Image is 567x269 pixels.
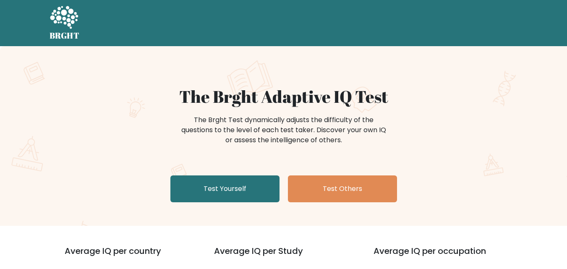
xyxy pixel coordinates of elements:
[79,86,489,107] h1: The Brght Adaptive IQ Test
[374,246,513,266] h3: Average IQ per occupation
[65,246,184,266] h3: Average IQ per country
[170,175,280,202] a: Test Yourself
[50,31,80,41] h5: BRGHT
[288,175,397,202] a: Test Others
[50,3,80,43] a: BRGHT
[179,115,389,145] div: The Brght Test dynamically adjusts the difficulty of the questions to the level of each test take...
[214,246,353,266] h3: Average IQ per Study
